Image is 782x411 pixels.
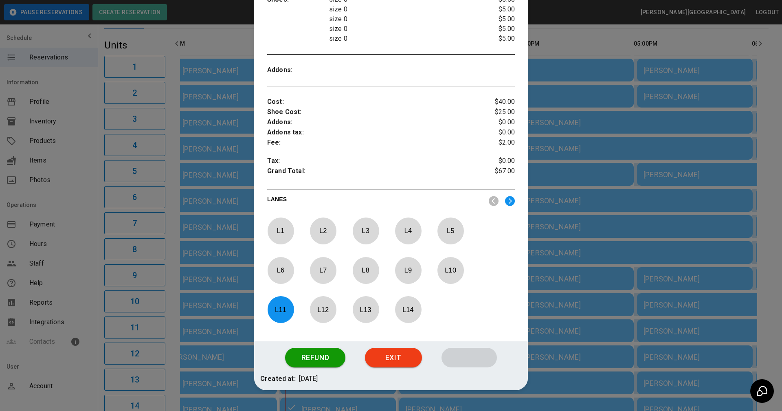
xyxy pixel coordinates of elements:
p: Addons tax : [267,127,474,138]
p: L 1 [267,221,294,240]
p: $40.00 [474,97,515,107]
p: L 11 [267,300,294,319]
p: L 2 [310,221,336,240]
p: $5.00 [474,4,515,14]
p: L 10 [437,261,464,280]
p: $5.00 [474,14,515,24]
p: size 0 [329,24,474,34]
p: $0.00 [474,127,515,138]
p: L 14 [395,300,422,319]
p: size 0 [329,4,474,14]
p: size 0 [329,14,474,24]
p: L 5 [437,221,464,240]
p: L 9 [395,261,422,280]
p: L 12 [310,300,336,319]
p: Grand Total : [267,166,474,178]
p: $25.00 [474,107,515,117]
p: Tax : [267,156,474,166]
p: $0.00 [474,117,515,127]
p: LANES [267,195,482,207]
p: Created at: [260,374,296,384]
p: Shoe Cost : [267,107,474,117]
button: Refund [285,348,345,367]
p: L 6 [267,261,294,280]
p: L 8 [352,261,379,280]
p: Fee : [267,138,474,148]
p: Addons : [267,65,329,75]
p: $2.00 [474,138,515,148]
p: size 0 [329,34,474,44]
p: L 3 [352,221,379,240]
img: nav_left.svg [489,196,499,206]
p: [DATE] [299,374,318,384]
p: $5.00 [474,34,515,44]
p: $0.00 [474,156,515,166]
img: right.svg [505,196,515,206]
p: L 13 [352,300,379,319]
p: Addons : [267,117,474,127]
p: $67.00 [474,166,515,178]
p: L 4 [395,221,422,240]
button: Exit [365,348,422,367]
p: $5.00 [474,24,515,34]
p: Cost : [267,97,474,107]
p: L 7 [310,261,336,280]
